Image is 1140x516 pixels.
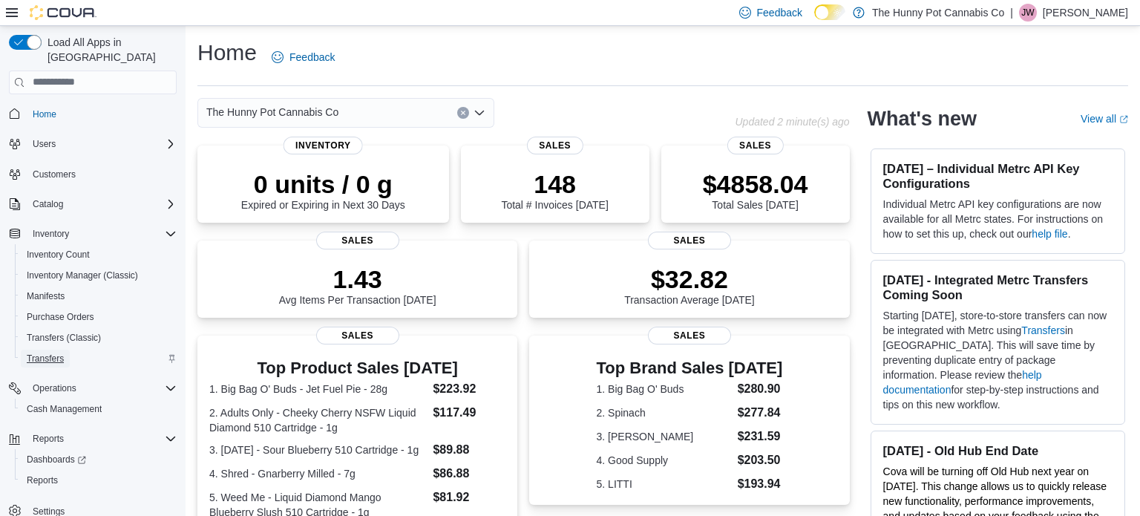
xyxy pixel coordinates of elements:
a: help documentation [883,369,1042,396]
span: Inventory [27,225,177,243]
span: Catalog [33,198,63,210]
span: Operations [33,382,76,394]
a: Transfers [1021,324,1065,336]
button: Customers [3,163,183,185]
span: Users [33,138,56,150]
p: Updated 2 minute(s) ago [735,116,849,128]
dd: $117.49 [433,404,505,422]
svg: External link [1119,115,1128,124]
button: Home [3,103,183,125]
dt: 2. Adults Only - Cheeky Cherry NSFW Liquid Diamond 510 Cartridge - 1g [209,405,427,435]
button: Catalog [27,195,69,213]
dd: $231.59 [738,428,783,445]
span: Inventory Count [21,246,177,264]
a: Reports [21,471,64,489]
dd: $89.88 [433,441,505,459]
button: Inventory [3,223,183,244]
span: Users [27,135,177,153]
span: Manifests [21,287,177,305]
button: Reports [27,430,70,448]
dt: 3. [PERSON_NAME] [597,429,732,444]
dd: $86.88 [433,465,505,483]
span: Purchase Orders [27,311,94,323]
p: Starting [DATE], store-to-store transfers can now be integrated with Metrc using in [GEOGRAPHIC_D... [883,308,1113,412]
h3: Top Brand Sales [DATE] [597,359,783,377]
a: Inventory Count [21,246,96,264]
span: Transfers [21,350,177,368]
div: Avg Items Per Transaction [DATE] [279,264,436,306]
a: Transfers [21,350,70,368]
span: Transfers (Classic) [21,329,177,347]
a: Manifests [21,287,71,305]
span: Purchase Orders [21,308,177,326]
button: Users [3,134,183,154]
span: Feedback [757,5,802,20]
button: Manifests [15,286,183,307]
a: Dashboards [21,451,92,468]
button: Inventory Manager (Classic) [15,265,183,286]
span: Sales [648,232,731,249]
input: Dark Mode [814,4,845,20]
span: Dashboards [21,451,177,468]
span: Dashboards [27,454,86,466]
span: Inventory [33,228,69,240]
button: Open list of options [474,107,485,119]
span: Transfers (Classic) [27,332,101,344]
dt: 4. Good Supply [597,453,732,468]
dt: 3. [DATE] - Sour Blueberry 510 Cartridge - 1g [209,442,427,457]
button: Users [27,135,62,153]
a: View allExternal link [1081,113,1128,125]
div: Total Sales [DATE] [703,169,808,211]
span: Inventory Manager (Classic) [21,267,177,284]
p: The Hunny Pot Cannabis Co [872,4,1004,22]
button: Cash Management [15,399,183,419]
h3: Top Product Sales [DATE] [209,359,505,377]
p: 1.43 [279,264,436,294]
button: Inventory [27,225,75,243]
div: Total # Invoices [DATE] [501,169,608,211]
button: Reports [3,428,183,449]
span: Sales [727,137,783,154]
dd: $280.90 [738,380,783,398]
dt: 2. Spinach [597,405,732,420]
button: Purchase Orders [15,307,183,327]
span: Transfers [27,353,64,365]
dt: 5. LITTI [597,477,732,491]
span: Sales [648,327,731,344]
a: Home [27,105,62,123]
a: Transfers (Classic) [21,329,107,347]
a: Cash Management [21,400,108,418]
button: Clear input [457,107,469,119]
button: Transfers [15,348,183,369]
a: Dashboards [15,449,183,470]
span: Reports [21,471,177,489]
span: Inventory [284,137,363,154]
span: Operations [27,379,177,397]
span: Reports [33,433,64,445]
p: $32.82 [624,264,755,294]
div: Transaction Average [DATE] [624,264,755,306]
a: help file [1032,228,1067,240]
a: Feedback [266,42,341,72]
button: Reports [15,470,183,491]
p: 148 [501,169,608,199]
span: Inventory Count [27,249,90,261]
h3: [DATE] - Integrated Metrc Transfers Coming Soon [883,272,1113,302]
h1: Home [197,38,257,68]
p: [PERSON_NAME] [1043,4,1128,22]
span: Home [33,108,56,120]
button: Inventory Count [15,244,183,265]
a: Purchase Orders [21,308,100,326]
p: Individual Metrc API key configurations are now available for all Metrc states. For instructions ... [883,197,1113,241]
span: Home [27,105,177,123]
p: | [1010,4,1013,22]
span: JW [1021,4,1034,22]
h3: [DATE] – Individual Metrc API Key Configurations [883,161,1113,191]
p: $4858.04 [703,169,808,199]
span: Sales [316,327,399,344]
dt: 4. Shred - Gnarberry Milled - 7g [209,466,427,481]
div: Expired or Expiring in Next 30 Days [241,169,405,211]
h3: [DATE] - Old Hub End Date [883,443,1113,458]
a: Inventory Manager (Classic) [21,267,144,284]
p: 0 units / 0 g [241,169,405,199]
